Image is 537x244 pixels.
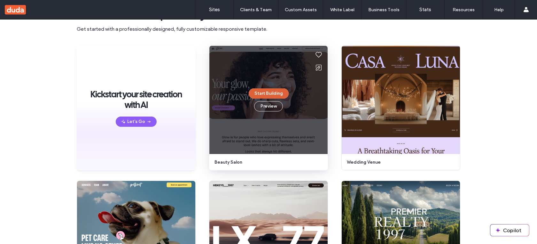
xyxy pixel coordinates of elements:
span: Choose a new template for your site [77,9,460,22]
button: Copilot [490,224,529,236]
button: Let's Go [116,117,157,127]
label: Resources [453,7,475,12]
label: Custom Assets [285,7,317,12]
label: Stats [419,7,431,12]
button: Start Building [249,88,289,99]
span: Kickstart your site creation with AI [86,89,186,110]
label: Clients & Team [240,7,272,12]
span: wedding venue [347,159,451,166]
label: Help [494,7,504,12]
label: White Label [330,7,354,12]
span: Get started with a professionally designed, fully customizable responsive template. [77,26,460,33]
label: Business Tools [368,7,400,12]
label: Sites [209,7,220,12]
button: Preview [254,101,283,111]
span: beauty salon [214,159,319,166]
